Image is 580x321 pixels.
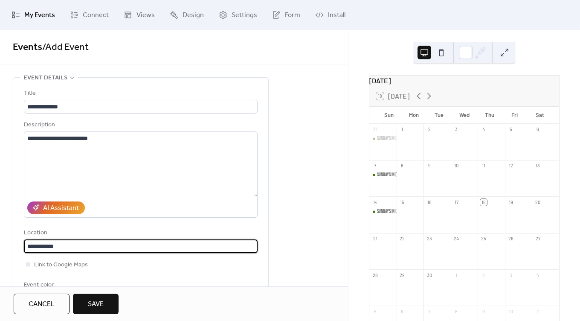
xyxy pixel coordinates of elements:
span: Link to Google Maps [34,260,88,270]
div: 13 [534,163,541,169]
div: Title [24,88,256,99]
button: Save [73,294,119,314]
button: Cancel [14,294,70,314]
div: 2 [426,126,432,133]
div: Location [24,228,256,238]
div: 5 [372,308,378,315]
div: 4 [534,272,541,278]
div: 17 [453,199,460,205]
div: 3 [453,126,460,133]
button: AI Assistant [27,201,85,214]
div: 6 [399,308,406,315]
div: 14 [372,199,378,205]
div: 4 [480,126,487,133]
div: Sundays in [GEOGRAPHIC_DATA] [377,208,426,216]
div: 2 [480,272,487,278]
div: 30 [426,272,432,278]
span: Form [285,10,300,20]
div: 10 [453,163,460,169]
div: 19 [507,199,514,205]
div: Wed [452,107,477,124]
div: 7 [372,163,378,169]
div: Mon [401,107,426,124]
a: Form [266,3,307,26]
div: 9 [426,163,432,169]
div: 26 [507,236,514,242]
div: 15 [399,199,406,205]
a: Install [309,3,352,26]
div: Sundays in Cathedral Square Park [369,208,397,216]
div: 9 [480,308,487,315]
div: 23 [426,236,432,242]
div: 22 [399,236,406,242]
span: Settings [232,10,257,20]
span: My Events [24,10,55,20]
div: 10 [507,308,514,315]
div: 24 [453,236,460,242]
div: AI Assistant [43,203,79,213]
div: [DATE] [369,76,559,86]
div: 1 [453,272,460,278]
div: Sat [527,107,552,124]
span: Design [183,10,204,20]
div: Event color [24,280,92,290]
div: 31 [372,126,378,133]
div: Tue [426,107,452,124]
a: Design [163,3,210,26]
div: 25 [480,236,487,242]
div: 29 [399,272,406,278]
div: Sundays in [GEOGRAPHIC_DATA] [377,172,426,179]
div: 27 [534,236,541,242]
div: 11 [534,308,541,315]
div: 11 [480,163,487,169]
div: 1 [399,126,406,133]
div: 18 [480,199,487,205]
div: 21 [372,236,378,242]
div: Sun [376,107,401,124]
div: 28 [372,272,378,278]
span: / Add Event [42,38,89,57]
div: Sundays in Cathedral Square Park [369,172,397,179]
span: Event details [24,73,67,83]
a: Connect [64,3,115,26]
div: 8 [453,308,460,315]
div: 8 [399,163,406,169]
div: Fri [502,107,527,124]
span: Cancel [29,299,55,309]
div: 6 [534,126,541,133]
span: Connect [83,10,109,20]
div: Sundays in Cathedral Square Park [369,135,397,143]
span: Save [88,299,104,309]
span: Views [136,10,155,20]
a: Events [13,38,42,57]
a: Views [117,3,161,26]
div: 20 [534,199,541,205]
div: 5 [507,126,514,133]
a: My Events [5,3,61,26]
div: 12 [507,163,514,169]
div: Thu [477,107,502,124]
div: Description [24,120,256,130]
span: Install [328,10,345,20]
div: 7 [426,308,432,315]
a: Settings [212,3,264,26]
div: 16 [426,199,432,205]
div: 3 [507,272,514,278]
div: Sundays in [GEOGRAPHIC_DATA] [377,135,426,143]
